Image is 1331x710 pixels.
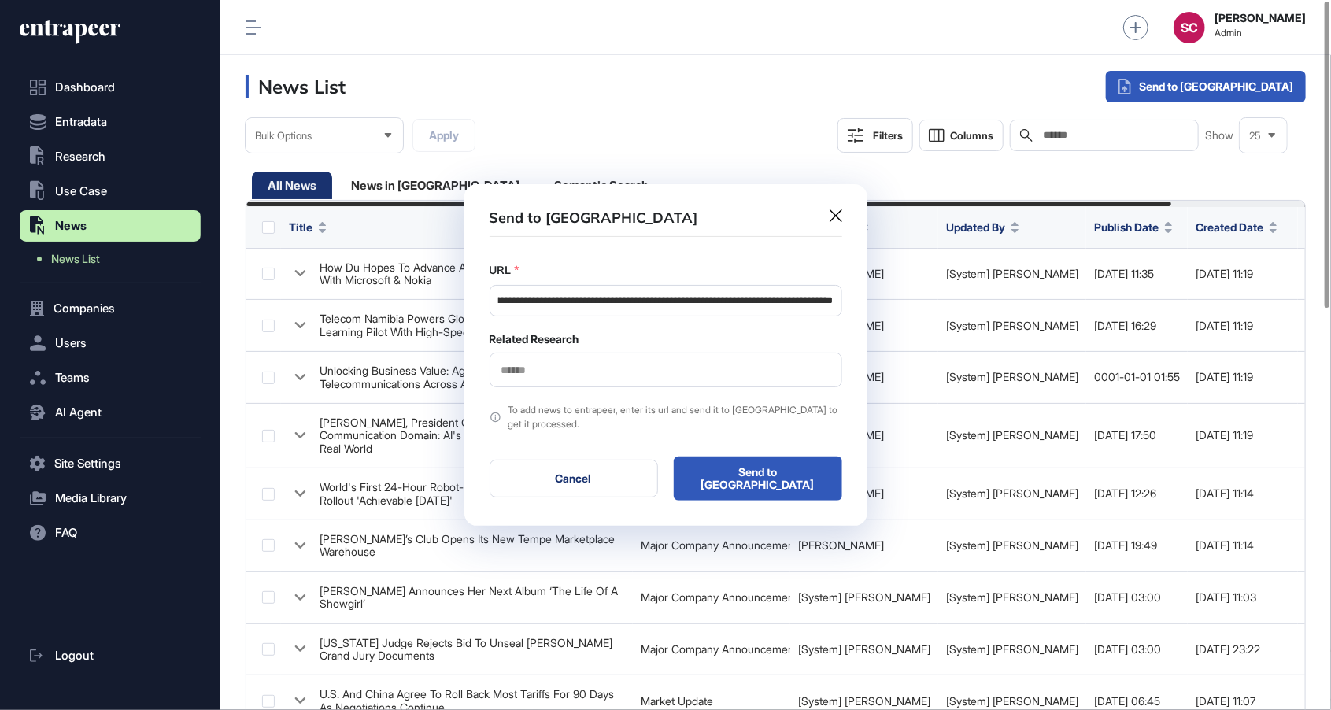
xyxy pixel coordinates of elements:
[674,457,842,501] button: Send to [GEOGRAPHIC_DATA]
[490,460,658,497] button: Cancel
[490,262,512,279] label: URL
[490,209,698,227] h3: Send to [GEOGRAPHIC_DATA]
[508,403,841,431] div: To add news to entrapeer, enter its url and send it to [GEOGRAPHIC_DATA] to get it processed.
[490,333,579,346] label: Related Research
